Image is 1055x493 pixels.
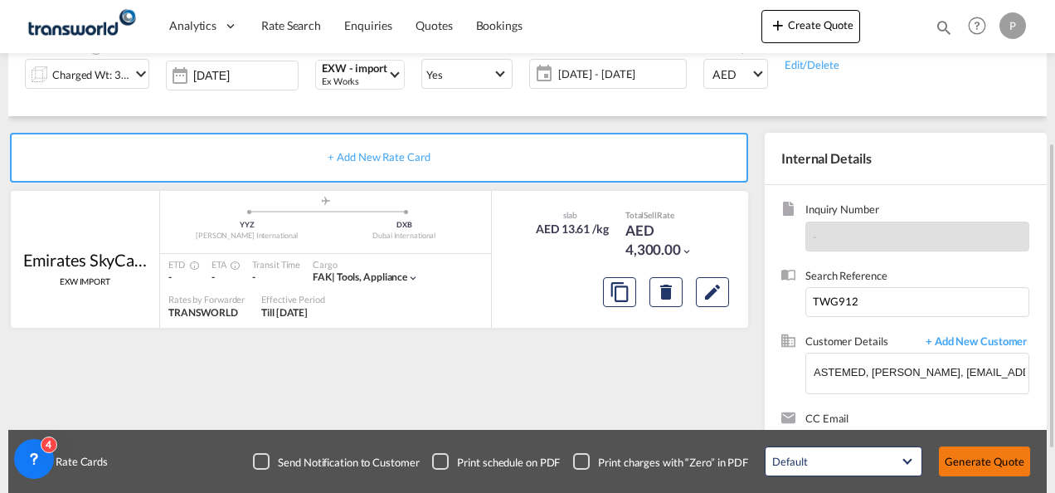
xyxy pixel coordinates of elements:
div: YYZ [168,220,326,231]
md-icon: Estimated Time Of Departure [185,261,195,271]
div: Total Rate [625,209,708,221]
span: EXW IMPORT [60,276,110,287]
div: EXW - import [322,62,387,75]
md-icon: icon-chevron-down [407,272,419,284]
div: Cargo [313,258,419,271]
div: P [999,12,1026,39]
span: Bookings [476,18,523,32]
input: Enter Customer Details [814,354,1028,391]
span: AED [712,66,751,83]
div: Ex Works [322,75,387,87]
div: Emirates SkyCargo [23,248,148,271]
button: Delete [649,277,683,307]
button: Copy [603,277,636,307]
md-icon: assets/icons/custom/roll-o-plane.svg [316,197,336,205]
span: Sell [644,210,657,220]
div: Print charges with “Zero” in PDF [598,455,748,470]
md-icon: icon-plus 400-fg [768,15,788,35]
div: Default [772,455,807,468]
span: | [332,271,335,283]
div: Internal Details [765,133,1047,184]
div: - [252,271,300,285]
div: Charged Wt: 316.00 KGicon-chevron-down [25,59,149,89]
div: icon-magnify [935,18,953,43]
div: ETD [168,258,195,271]
span: Help [963,12,991,40]
span: [DATE] - [DATE] [558,66,682,81]
span: Analytics [169,17,216,34]
div: slab [532,209,609,221]
button: icon-plus 400-fgCreate Quote [761,10,860,43]
div: tools, appliance [313,271,407,285]
span: Quotes [416,18,452,32]
div: Till 31 Oct 2025 [261,306,308,320]
span: - [168,271,172,283]
md-icon: icon-magnify [935,18,953,37]
div: Send Notification to Customer [278,455,419,470]
div: Print schedule on PDF [457,455,560,470]
span: Rate Search [261,18,321,32]
md-icon: assets/icons/custom/copyQuote.svg [610,282,630,302]
div: Effective Period [261,293,324,305]
span: + Add New Customer [917,334,1029,353]
span: Rate Cards [47,454,108,469]
div: Yes [426,68,443,81]
div: Edit/Delete [785,56,887,72]
span: - [813,230,817,243]
span: Customer Details [805,334,917,353]
span: Till [DATE] [261,306,308,319]
div: [PERSON_NAME] International [168,231,326,242]
input: Select [193,69,298,82]
div: Help [963,12,999,41]
span: TRANSWORLD [168,306,238,319]
md-icon: icon-calendar [530,64,550,84]
div: Dubai International [326,231,484,242]
span: FAK [313,271,337,283]
div: ETA [211,258,236,271]
div: DXB [326,220,484,231]
span: CC Email [805,411,1029,430]
md-checkbox: Checkbox No Ink [573,453,748,470]
div: AED 4,300.00 [625,221,708,261]
button: Generate Quote [939,447,1030,476]
md-select: Select Currency: د.إ AEDUnited Arab Emirates Dirham [703,59,768,89]
span: + Add New Rate Card [328,150,430,164]
div: + Add New Rate Card [10,133,748,183]
md-select: Select Customs: Yes [421,59,513,89]
div: AED 13.61 /kg [536,221,609,237]
md-select: Select Incoterms: EXW - import Ex Works [315,60,405,90]
div: Rates by Forwarder [168,293,245,305]
md-checkbox: Checkbox No Ink [253,453,419,470]
span: Enquiries [344,18,392,32]
div: Transit Time [252,258,300,271]
span: Inquiry Number [805,202,1029,221]
div: Charged Wt: 316.00 KG [52,63,130,86]
span: Search Reference [805,268,1029,287]
md-checkbox: Checkbox No Ink [432,453,560,470]
md-icon: icon-chevron-down [681,246,693,257]
md-icon: Estimated Time Of Arrival [226,261,236,271]
span: [DATE] - [DATE] [554,62,686,85]
md-icon: icon-chevron-down [131,64,151,84]
input: Enter search reference [805,287,1029,317]
div: TRANSWORLD [168,306,245,320]
span: - [211,271,215,283]
img: f753ae806dec11f0841701cdfdf085c0.png [25,7,137,45]
button: Edit [696,277,729,307]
